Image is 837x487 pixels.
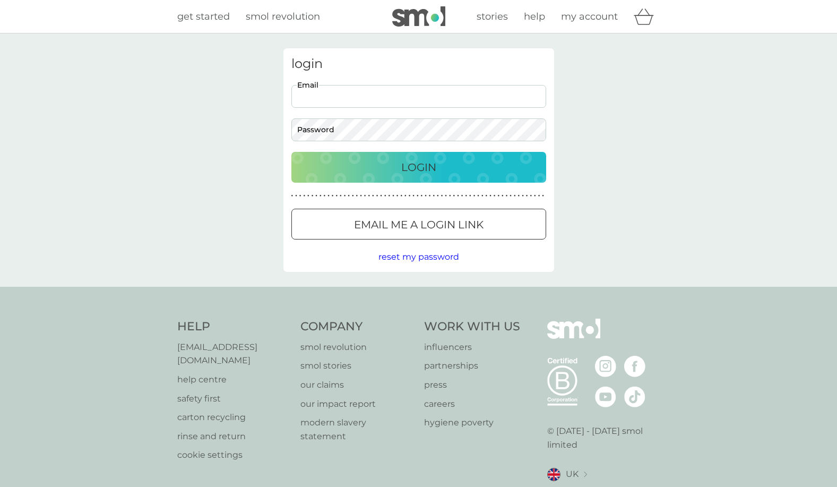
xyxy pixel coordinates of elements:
[300,340,413,354] p: smol revolution
[300,359,413,373] a: smol stories
[404,193,407,199] p: ●
[291,209,546,240] button: Email me a login link
[502,193,504,199] p: ●
[518,193,520,199] p: ●
[389,193,391,199] p: ●
[177,392,290,406] a: safety first
[445,193,447,199] p: ●
[303,193,305,199] p: ●
[360,193,362,199] p: ●
[332,193,334,199] p: ●
[177,9,230,24] a: get started
[315,193,317,199] p: ●
[300,397,413,411] p: our impact report
[534,193,536,199] p: ●
[400,193,402,199] p: ●
[291,152,546,183] button: Login
[634,6,660,27] div: basket
[348,193,350,199] p: ●
[424,359,520,373] a: partnerships
[595,356,616,377] img: visit the smol Instagram page
[344,193,346,199] p: ●
[424,340,520,354] a: influencers
[409,193,411,199] p: ●
[489,193,491,199] p: ●
[335,193,338,199] p: ●
[449,193,451,199] p: ●
[380,193,382,199] p: ●
[584,472,587,477] img: select a new location
[246,9,320,24] a: smol revolution
[291,193,294,199] p: ●
[514,193,516,199] p: ●
[477,9,508,24] a: stories
[376,193,378,199] p: ●
[547,319,600,355] img: smol
[526,193,528,199] p: ●
[299,193,301,199] p: ●
[392,6,445,27] img: smol
[424,397,520,411] a: careers
[530,193,532,199] p: ●
[177,411,290,424] a: carton recycling
[465,193,467,199] p: ●
[378,250,459,264] button: reset my password
[368,193,370,199] p: ●
[356,193,358,199] p: ●
[429,193,431,199] p: ●
[300,378,413,392] p: our claims
[384,193,386,199] p: ●
[327,193,330,199] p: ●
[291,56,546,72] h3: login
[424,319,520,335] h4: Work With Us
[177,319,290,335] h4: Help
[486,193,488,199] p: ●
[624,356,645,377] img: visit the smol Facebook page
[246,11,320,22] span: smol revolution
[177,430,290,443] a: rinse and return
[378,252,459,262] span: reset my password
[177,11,230,22] span: get started
[494,193,496,199] p: ●
[547,424,660,451] p: © [DATE] - [DATE] smol limited
[392,193,394,199] p: ●
[506,193,508,199] p: ●
[561,9,618,24] a: my account
[412,193,415,199] p: ●
[538,193,540,199] p: ●
[477,193,479,199] p: ●
[177,448,290,462] a: cookie settings
[542,193,544,199] p: ●
[372,193,374,199] p: ●
[477,11,508,22] span: stories
[307,193,309,199] p: ●
[424,416,520,430] a: hygiene poverty
[561,11,618,22] span: my account
[497,193,499,199] p: ●
[461,193,463,199] p: ●
[566,467,579,481] span: UK
[453,193,455,199] p: ●
[340,193,342,199] p: ●
[425,193,427,199] p: ●
[624,386,645,407] img: visit the smol Tiktok page
[595,386,616,407] img: visit the smol Youtube page
[177,373,290,387] a: help centre
[524,11,545,22] span: help
[473,193,476,199] p: ●
[424,378,520,392] a: press
[364,193,366,199] p: ●
[177,340,290,368] a: [EMAIL_ADDRESS][DOMAIN_NAME]
[524,9,545,24] a: help
[401,159,436,176] p: Login
[300,416,413,443] a: modern slavery statement
[352,193,354,199] p: ●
